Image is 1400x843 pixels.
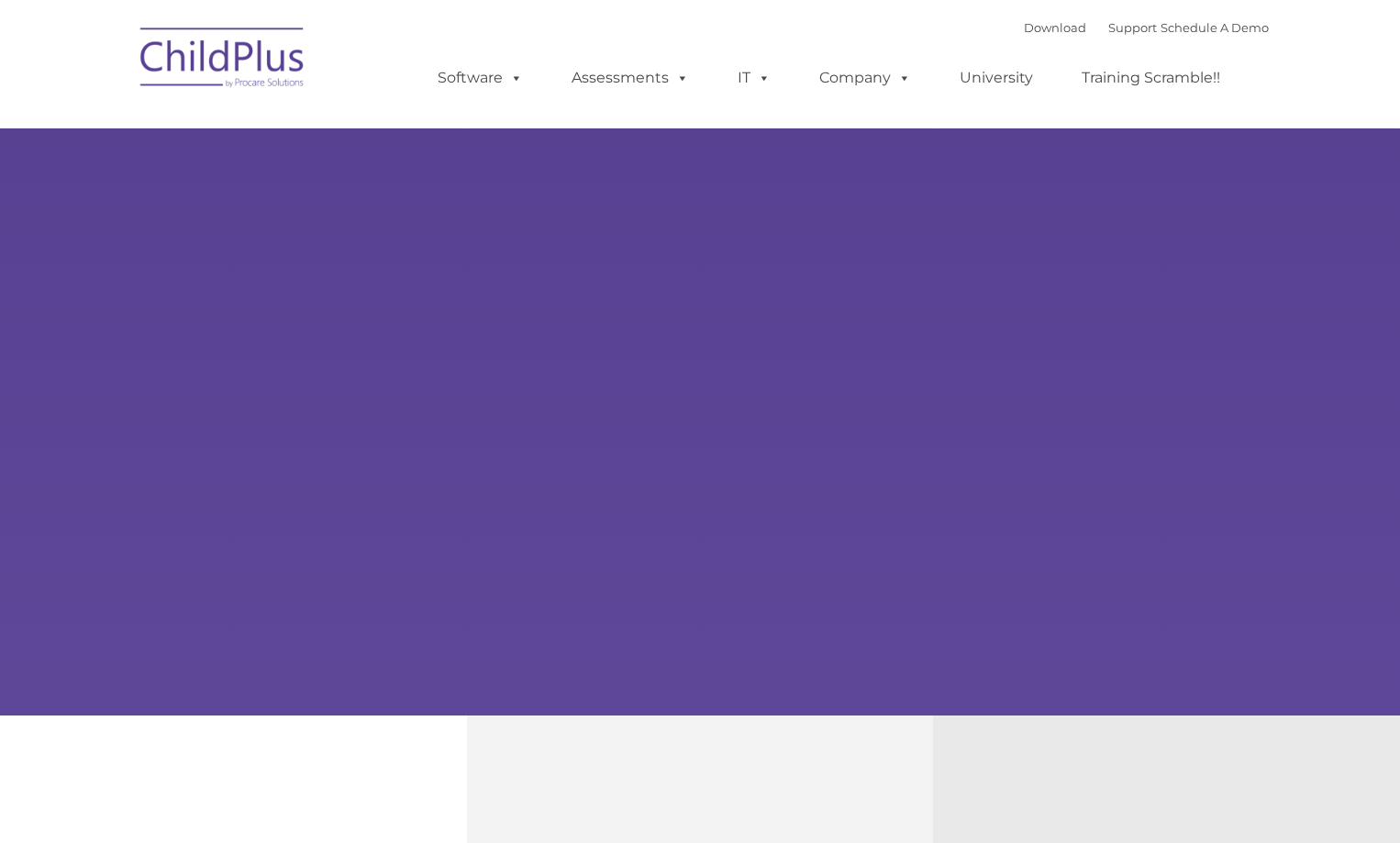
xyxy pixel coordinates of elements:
[1161,20,1269,35] a: Schedule A Demo
[1024,20,1269,35] font: |
[801,60,929,96] a: Company
[719,60,789,96] a: IT
[131,15,315,106] img: ChildPlus by Procare Solutions
[1024,20,1086,35] a: Download
[1063,60,1239,96] a: Training Scramble!!
[941,60,1051,96] a: University
[1108,20,1157,35] a: Support
[553,60,707,96] a: Assessments
[419,60,541,96] a: Software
